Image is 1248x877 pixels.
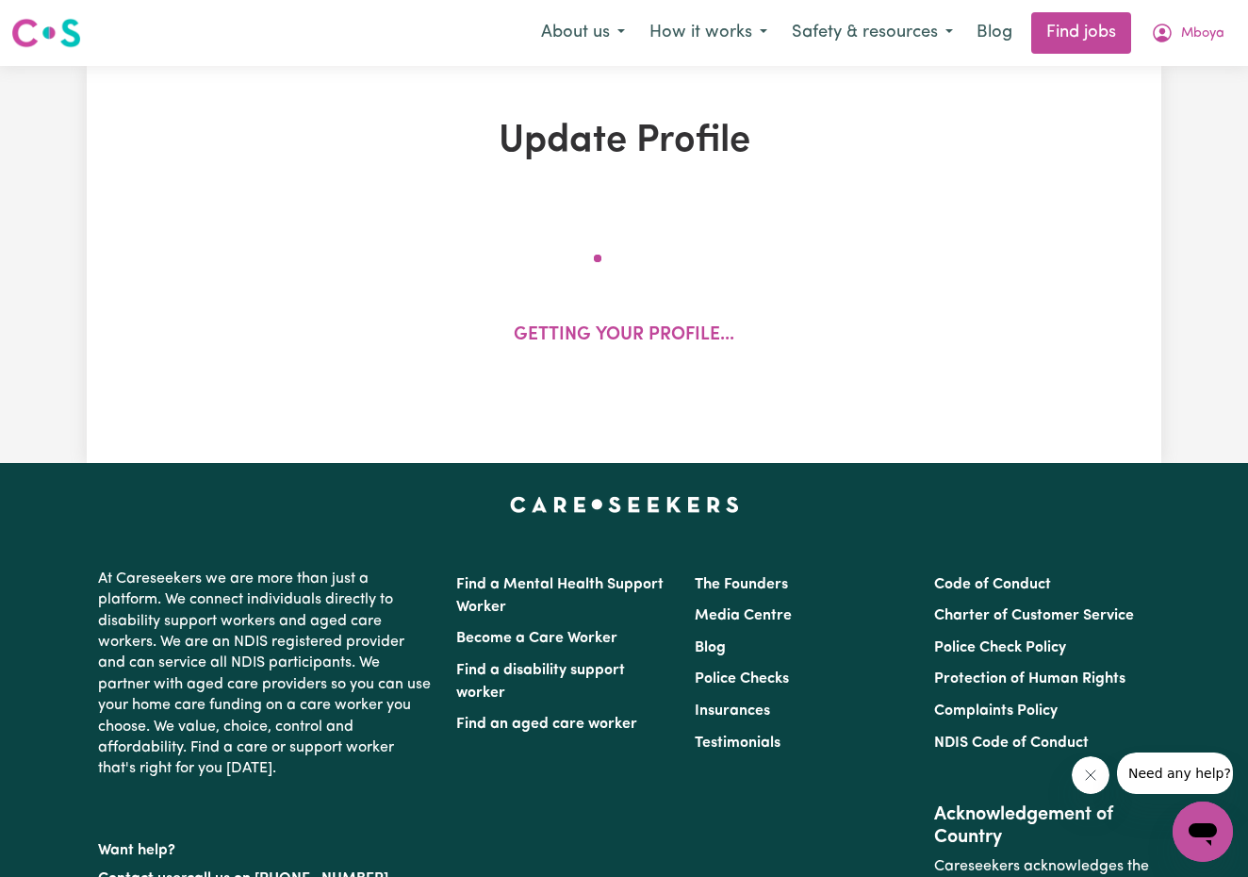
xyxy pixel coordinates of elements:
[934,577,1051,592] a: Code of Conduct
[695,736,780,751] a: Testimonials
[98,833,434,861] p: Want help?
[456,663,625,701] a: Find a disability support worker
[456,631,617,646] a: Become a Care Worker
[1181,24,1224,44] span: Mboya
[510,497,739,512] a: Careseekers home page
[1031,12,1131,54] a: Find jobs
[456,717,637,732] a: Find an aged care worker
[1139,13,1237,53] button: My Account
[1117,753,1233,794] iframe: Message from company
[934,803,1150,849] h2: Acknowledgement of Country
[695,671,789,687] a: Police Checks
[98,561,434,787] p: At Careseekers we are more than just a platform. We connect individuals directly to disability su...
[456,577,664,615] a: Find a Mental Health Support Worker
[637,13,780,53] button: How it works
[695,577,788,592] a: The Founders
[934,608,1134,623] a: Charter of Customer Service
[695,703,770,719] a: Insurances
[514,323,734,350] p: Getting your profile...
[277,119,971,164] h1: Update Profile
[934,736,1089,751] a: NDIS Code of Conduct
[934,703,1058,719] a: Complaints Policy
[695,608,792,623] a: Media Centre
[965,12,1024,54] a: Blog
[11,11,81,55] a: Careseekers logo
[695,640,726,655] a: Blog
[780,13,965,53] button: Safety & resources
[1072,756,1109,794] iframe: Close message
[934,671,1125,687] a: Protection of Human Rights
[934,640,1066,655] a: Police Check Policy
[529,13,637,53] button: About us
[11,16,81,50] img: Careseekers logo
[1173,802,1233,862] iframe: Button to launch messaging window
